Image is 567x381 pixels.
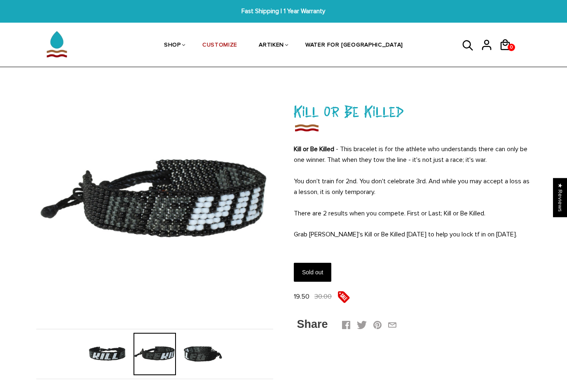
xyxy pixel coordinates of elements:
[499,54,518,55] a: 0
[294,208,531,219] p: There are 2 results when you compete. First or Last; Kill or Be Killed.
[202,24,237,68] a: CUSTOMIZE
[294,122,319,133] img: Kill or Be Killed
[337,291,350,303] img: sale5.png
[36,84,273,320] img: Kill or Be Killed
[294,263,331,282] input: Sold out
[175,7,392,16] span: Fast Shipping | 1 Year Warranty
[297,318,328,330] span: Share
[181,333,223,375] img: Kill or Be Killed
[86,333,129,375] img: Kill or Be Killed
[294,229,531,240] p: Grab [PERSON_NAME]'s Kill or Be Killed [DATE] to help you lock tf in on [DATE].
[294,144,531,165] p: - This bracelet is for the athlete who understands there can only be one winner. That when they t...
[294,292,309,301] span: 19.50
[259,24,284,68] a: ARTIKEN
[294,145,334,153] strong: Kill or Be Killed
[164,24,181,68] a: SHOP
[553,178,567,217] div: Click to open Judge.me floating reviews tab
[305,24,403,68] a: WATER FOR [GEOGRAPHIC_DATA]
[314,291,332,302] span: 30.00
[294,100,531,122] h1: Kill or Be Killed
[508,42,515,53] span: 0
[294,176,531,197] p: You don't train for 2nd. You don't celebrate 3rd. And while you may accept a loss as a lesson, it...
